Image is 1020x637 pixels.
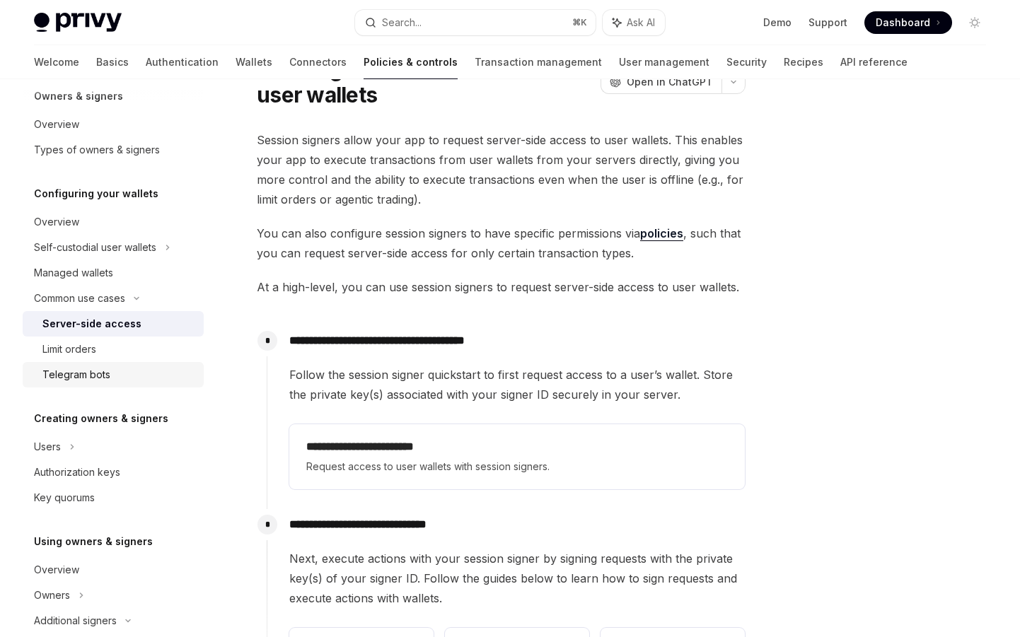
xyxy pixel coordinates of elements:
a: User management [619,45,709,79]
img: light logo [34,13,122,33]
a: policies [640,226,683,241]
a: Demo [763,16,792,30]
a: Dashboard [864,11,952,34]
div: Authorization keys [34,464,120,481]
span: ⌘ K [572,17,587,28]
a: API reference [840,45,908,79]
a: Key quorums [23,485,204,510]
button: Search...⌘K [355,10,596,35]
div: Types of owners & signers [34,141,160,158]
a: Managed wallets [23,260,204,286]
a: Basics [96,45,129,79]
div: Telegram bots [42,366,110,383]
div: Search... [382,14,422,31]
h5: Creating owners & signers [34,410,168,427]
span: At a high-level, you can use session signers to request server-side access to user wallets. [257,277,746,297]
a: Telegram bots [23,362,204,387]
a: Connectors [289,45,347,79]
div: Key quorums [34,489,95,506]
div: Limit orders [42,341,96,358]
span: Next, execute actions with your session signer by signing requests with the private key(s) of you... [289,549,745,608]
a: Security [726,45,767,79]
a: Limit orders [23,337,204,362]
div: Self-custodial user wallets [34,239,156,256]
a: Overview [23,209,204,235]
h5: Using owners & signers [34,533,153,550]
span: Open in ChatGPT [627,75,713,89]
div: Owners [34,587,70,604]
div: Common use cases [34,290,125,307]
button: Ask AI [603,10,665,35]
a: Transaction management [475,45,602,79]
span: You can also configure session signers to have specific permissions via , such that you can reque... [257,223,746,263]
a: Overview [23,112,204,137]
button: Toggle dark mode [963,11,986,34]
a: Wallets [236,45,272,79]
div: Overview [34,214,79,230]
a: Overview [23,557,204,583]
a: Support [809,16,847,30]
h5: Configuring your wallets [34,185,158,202]
span: Dashboard [876,16,930,30]
span: Follow the session signer quickstart to first request access to a user’s wallet. Store the privat... [289,365,745,404]
span: Request access to user wallets with session signers. [306,458,728,475]
a: Server-side access [23,311,204,337]
a: Types of owners & signers [23,137,204,163]
div: Managed wallets [34,264,113,281]
div: Overview [34,116,79,133]
span: Ask AI [627,16,655,30]
a: Recipes [784,45,823,79]
a: Welcome [34,45,79,79]
a: Authorization keys [23,460,204,485]
span: Session signers allow your app to request server-side access to user wallets. This enables your a... [257,130,746,209]
button: Open in ChatGPT [601,70,721,94]
div: Server-side access [42,315,141,332]
div: Overview [34,561,79,578]
a: Authentication [146,45,219,79]
div: Additional signers [34,612,117,629]
div: Users [34,438,61,455]
h1: Enabling server-side access to user wallets [257,57,595,107]
a: Policies & controls [364,45,458,79]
